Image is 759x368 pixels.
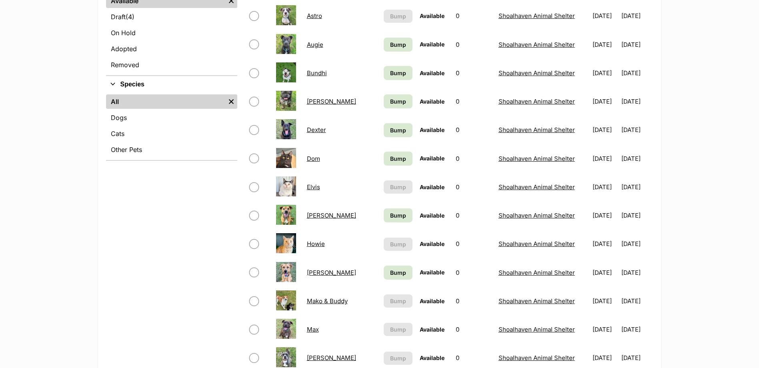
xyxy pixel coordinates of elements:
[307,69,327,77] a: Bundhi
[390,211,406,220] span: Bump
[499,69,575,77] a: Shoalhaven Animal Shelter
[307,41,323,48] a: Augie
[390,240,406,248] span: Bump
[499,12,575,20] a: Shoalhaven Animal Shelter
[390,297,406,305] span: Bump
[621,173,653,201] td: [DATE]
[384,208,413,222] a: Bump
[589,145,621,172] td: [DATE]
[499,41,575,48] a: Shoalhaven Animal Shelter
[499,183,575,191] a: Shoalhaven Animal Shelter
[499,212,575,219] a: Shoalhaven Animal Shelter
[589,59,621,87] td: [DATE]
[453,287,495,315] td: 0
[453,88,495,115] td: 0
[106,110,237,125] a: Dogs
[621,59,653,87] td: [DATE]
[390,126,406,134] span: Bump
[106,94,225,109] a: All
[453,59,495,87] td: 0
[499,126,575,134] a: Shoalhaven Animal Shelter
[106,126,237,141] a: Cats
[420,212,445,219] span: Available
[307,212,356,219] a: [PERSON_NAME]
[126,12,134,22] span: (4)
[225,94,237,109] a: Remove filter
[106,58,237,72] a: Removed
[420,354,445,361] span: Available
[307,155,320,162] a: Dom
[384,238,413,251] button: Bump
[106,26,237,40] a: On Hold
[307,126,326,134] a: Dexter
[499,98,575,105] a: Shoalhaven Animal Shelter
[453,202,495,229] td: 0
[384,323,413,336] button: Bump
[307,183,320,191] a: Elvis
[420,41,445,48] span: Available
[453,2,495,30] td: 0
[384,152,413,166] a: Bump
[390,183,406,191] span: Bump
[589,230,621,258] td: [DATE]
[384,266,413,280] a: Bump
[589,259,621,286] td: [DATE]
[384,180,413,194] button: Bump
[621,116,653,144] td: [DATE]
[307,98,356,105] a: [PERSON_NAME]
[390,268,406,277] span: Bump
[453,31,495,58] td: 0
[390,325,406,334] span: Bump
[390,69,406,77] span: Bump
[307,269,356,276] a: [PERSON_NAME]
[453,173,495,201] td: 0
[106,79,237,90] button: Species
[307,326,319,333] a: Max
[420,12,445,19] span: Available
[589,88,621,115] td: [DATE]
[621,316,653,343] td: [DATE]
[453,116,495,144] td: 0
[621,230,653,258] td: [DATE]
[499,354,575,362] a: Shoalhaven Animal Shelter
[453,230,495,258] td: 0
[420,240,445,247] span: Available
[390,154,406,163] span: Bump
[384,66,413,80] a: Bump
[499,297,575,305] a: Shoalhaven Animal Shelter
[621,88,653,115] td: [DATE]
[589,116,621,144] td: [DATE]
[307,240,325,248] a: Howie
[106,10,237,24] a: Draft
[621,259,653,286] td: [DATE]
[589,2,621,30] td: [DATE]
[453,316,495,343] td: 0
[390,12,406,20] span: Bump
[420,326,445,333] span: Available
[384,38,413,52] a: Bump
[384,294,413,308] button: Bump
[307,354,356,362] a: [PERSON_NAME]
[621,31,653,58] td: [DATE]
[499,155,575,162] a: Shoalhaven Animal Shelter
[589,287,621,315] td: [DATE]
[384,352,413,365] button: Bump
[420,155,445,162] span: Available
[499,240,575,248] a: Shoalhaven Animal Shelter
[390,97,406,106] span: Bump
[307,12,322,20] a: Astro
[106,42,237,56] a: Adopted
[453,145,495,172] td: 0
[420,98,445,105] span: Available
[390,40,406,49] span: Bump
[589,31,621,58] td: [DATE]
[621,287,653,315] td: [DATE]
[384,123,413,137] a: Bump
[420,70,445,76] span: Available
[453,259,495,286] td: 0
[499,326,575,333] a: Shoalhaven Animal Shelter
[589,173,621,201] td: [DATE]
[621,145,653,172] td: [DATE]
[420,269,445,276] span: Available
[390,354,406,362] span: Bump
